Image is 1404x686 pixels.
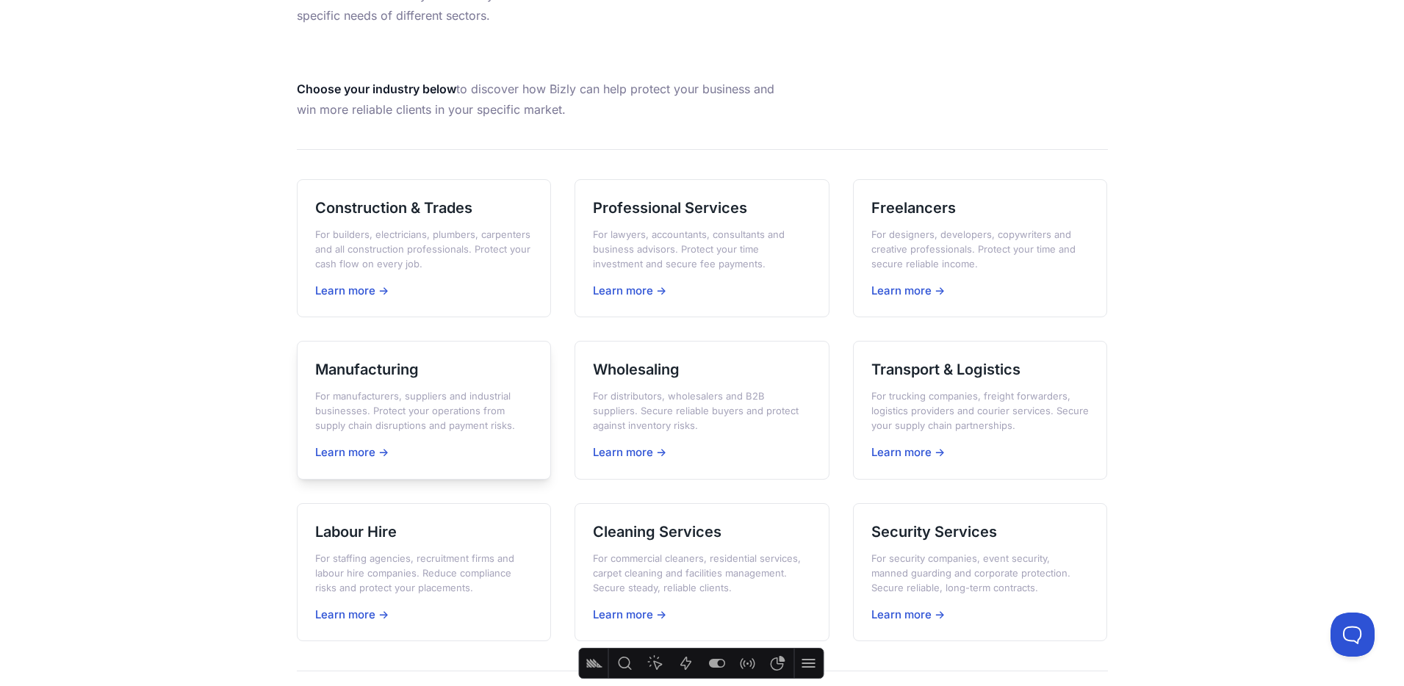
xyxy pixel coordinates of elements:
p: For security companies, event security, manned guarding and corporate protection. Secure reliable... [871,551,1090,595]
span: Learn more → [315,445,389,459]
a: Construction & Trades For builders, electricians, plumbers, carpenters and all construction profe... [297,179,552,318]
a: Manufacturing For manufacturers, suppliers and industrial businesses. Protect your operations fro... [297,341,552,480]
h3: Security Services [871,521,1090,542]
h3: Cleaning Services [593,521,811,542]
h3: Labour Hire [315,521,533,542]
p: For builders, electricians, plumbers, carpenters and all construction professionals. Protect your... [315,227,533,271]
a: Professional Services For lawyers, accountants, consultants and business advisors. Protect your t... [575,179,829,318]
a: Wholesaling For distributors, wholesalers and B2B suppliers. Secure reliable buyers and protect a... [575,341,829,480]
h3: Construction & Trades [315,198,533,218]
strong: Choose your industry below [297,82,456,96]
p: For lawyers, accountants, consultants and business advisors. Protect your time investment and sec... [593,227,811,271]
span: Learn more → [871,284,945,297]
h3: Freelancers [871,198,1090,218]
a: Security Services For security companies, event security, manned guarding and corporate protectio... [853,503,1108,642]
a: Transport & Logistics For trucking companies, freight forwarders, logistics providers and courier... [853,341,1108,480]
p: For trucking companies, freight forwarders, logistics providers and courier services. Secure your... [871,389,1090,433]
p: For commercial cleaners, residential services, carpet cleaning and facilities management. Secure ... [593,551,811,595]
p: to discover how Bizly can help protect your business and win more reliable clients in your specif... [297,79,774,120]
iframe: Toggle Customer Support [1331,613,1375,657]
h3: Professional Services [593,198,811,218]
p: For distributors, wholesalers and B2B suppliers. Secure reliable buyers and protect against inven... [593,389,811,433]
a: Freelancers For designers, developers, copywriters and creative professionals. Protect your time ... [853,179,1108,318]
a: Labour Hire For staffing agencies, recruitment firms and labour hire companies. Reduce compliance... [297,503,552,642]
a: Cleaning Services For commercial cleaners, residential services, carpet cleaning and facilities m... [575,503,829,642]
span: Learn more → [593,284,666,297]
p: For designers, developers, copywriters and creative professionals. Protect your time and secure r... [871,227,1090,271]
h3: Wholesaling [593,359,811,380]
span: Learn more → [593,445,666,459]
span: Learn more → [871,607,945,621]
p: For staffing agencies, recruitment firms and labour hire companies. Reduce compliance risks and p... [315,551,533,595]
span: Learn more → [315,284,389,297]
h3: Transport & Logistics [871,359,1090,380]
span: Learn more → [315,607,389,621]
span: Learn more → [593,607,666,621]
span: Learn more → [871,445,945,459]
p: For manufacturers, suppliers and industrial businesses. Protect your operations from supply chain... [315,389,533,433]
h3: Manufacturing [315,359,533,380]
